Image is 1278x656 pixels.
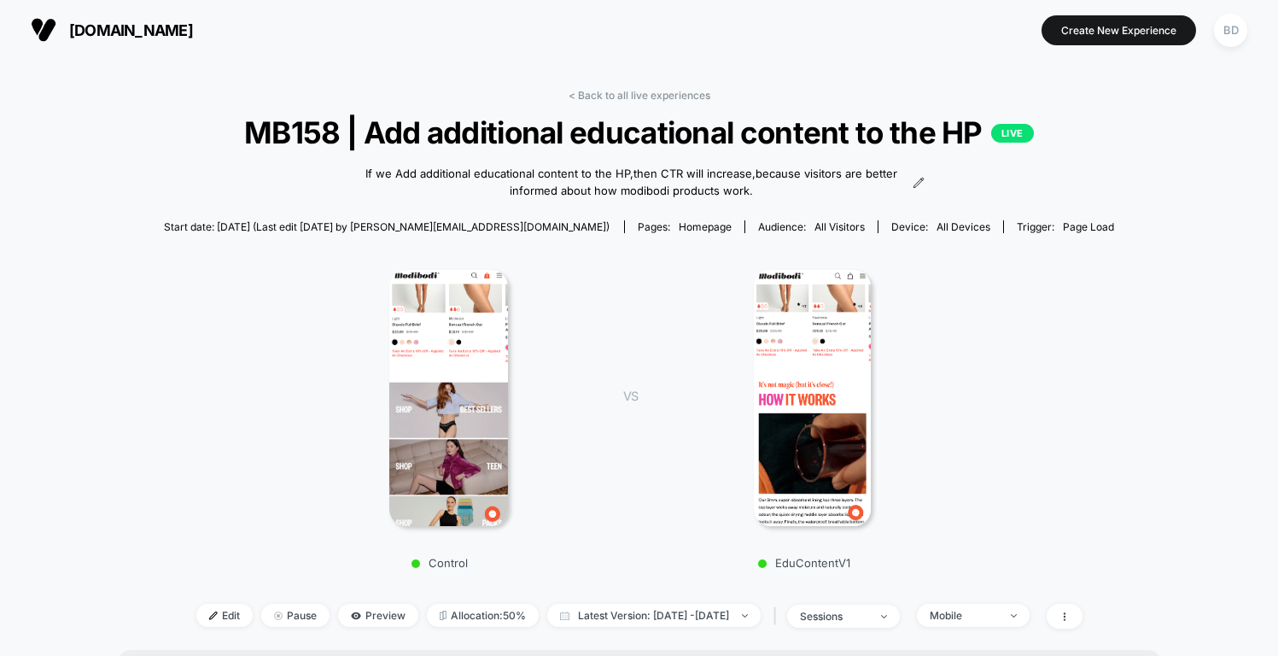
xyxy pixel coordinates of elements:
p: LIVE [991,124,1034,143]
span: homepage [679,220,732,233]
div: Pages: [638,220,732,233]
span: Preview [338,604,418,627]
img: end [1011,614,1017,618]
div: BD [1214,14,1247,47]
span: Allocation: 50% [427,604,539,627]
span: Edit [196,604,253,627]
a: < Back to all live experiences [569,89,710,102]
span: | [769,604,787,629]
span: MB158 | Add additional educational content to the HP [211,114,1066,150]
img: end [274,612,283,620]
span: If we Add additional educational content to the HP,then CTR will increase,because visitors are be... [353,166,907,199]
img: rebalance [440,611,446,620]
span: All Visitors [814,220,865,233]
span: Device: [878,220,1003,233]
img: end [742,614,748,618]
button: Create New Experience [1042,15,1196,45]
button: BD [1209,13,1252,48]
img: calendar [560,612,569,620]
img: edit [209,612,218,620]
span: Pause [261,604,330,627]
span: VS [623,389,637,403]
div: Mobile [930,609,998,622]
img: Control main [389,270,508,526]
div: sessions [800,610,868,623]
p: Control [290,556,589,570]
span: all devices [937,220,990,233]
button: [DOMAIN_NAME] [26,16,198,44]
div: Trigger: [1017,220,1114,233]
img: Visually logo [31,17,56,43]
span: Start date: [DATE] (Last edit [DATE] by [PERSON_NAME][EMAIL_ADDRESS][DOMAIN_NAME]) [164,220,610,233]
p: EduContentV1 [655,556,954,570]
div: Audience: [758,220,865,233]
span: Latest Version: [DATE] - [DATE] [547,604,761,627]
img: end [881,615,887,618]
img: EduContentV1 main [754,270,871,526]
span: Page Load [1063,220,1114,233]
span: [DOMAIN_NAME] [69,21,193,39]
